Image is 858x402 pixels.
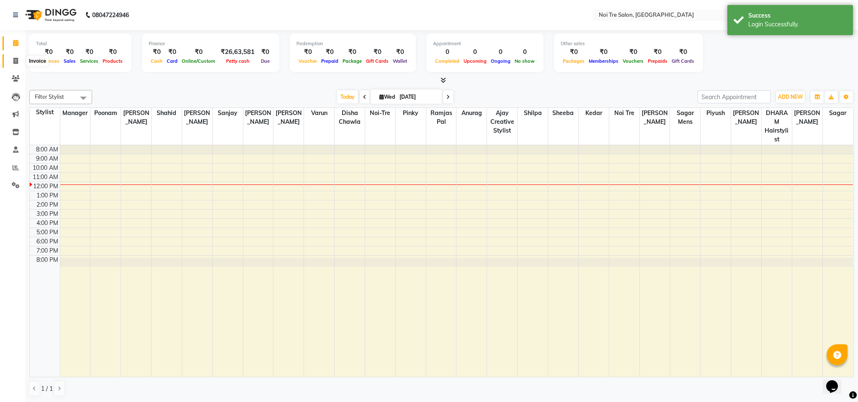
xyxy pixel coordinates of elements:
div: Stylist [30,108,60,117]
span: Ongoing [489,58,513,64]
div: 0 [513,47,537,57]
span: [PERSON_NAME] [792,108,822,127]
span: Prepaid [319,58,340,64]
span: [PERSON_NAME] [640,108,670,127]
div: 3:00 PM [35,210,60,218]
b: 08047224946 [92,3,129,27]
div: ₹26,63,581 [217,47,258,57]
div: 4:00 PM [35,219,60,228]
div: Invoice [27,56,48,66]
div: 12:00 PM [31,182,60,191]
span: 1 / 1 [41,384,53,393]
div: ₹0 [319,47,340,57]
div: Appointment [433,40,537,47]
span: Gift Cards [364,58,391,64]
span: [PERSON_NAME] [243,108,273,127]
div: Redemption [296,40,409,47]
input: Search Appointment [698,90,771,103]
span: Voucher [296,58,319,64]
div: ₹0 [670,47,696,57]
span: Shahid [152,108,182,118]
span: Online/Custom [180,58,217,64]
div: Other sales [561,40,696,47]
span: Ramjas Pal [426,108,456,127]
span: Wallet [391,58,409,64]
span: Wed [377,94,397,100]
span: Noi Tre [609,108,639,118]
div: Login Successfully. [748,20,847,29]
div: ₹0 [621,47,646,57]
div: Finance [149,40,273,47]
span: Vouchers [621,58,646,64]
span: Services [78,58,100,64]
span: Sagar [823,108,853,118]
span: Kedar [579,108,609,118]
div: 9:00 AM [34,154,60,163]
div: ₹0 [391,47,409,57]
div: ₹0 [165,47,180,57]
span: DHARAM hairstylist [762,108,792,145]
span: Sales [62,58,78,64]
span: Filter Stylist [35,93,64,100]
span: Gift Cards [670,58,696,64]
span: Prepaids [646,58,670,64]
div: 0 [489,47,513,57]
span: Manager [60,108,90,118]
span: Petty cash [224,58,252,64]
span: Packages [561,58,587,64]
div: ₹0 [561,47,587,57]
span: Package [340,58,364,64]
div: ₹0 [78,47,100,57]
div: ₹0 [36,47,62,57]
div: 2:00 PM [35,200,60,209]
div: ₹0 [180,47,217,57]
span: Noi-Tre [365,108,395,118]
button: ADD NEW [776,91,805,103]
div: ₹0 [62,47,78,57]
div: ₹0 [100,47,125,57]
span: No show [513,58,537,64]
div: 0 [461,47,489,57]
span: Pinky [396,108,426,118]
span: [PERSON_NAME] [273,108,304,127]
div: 10:00 AM [31,164,60,172]
span: Shilpa [518,108,548,118]
span: Sanjay [213,108,243,118]
div: 8:00 PM [35,256,60,264]
span: piyush [701,108,731,118]
div: 7:00 PM [35,246,60,255]
span: Poonam [90,108,121,118]
span: Upcoming [461,58,489,64]
span: Today [337,90,358,103]
div: 11:00 AM [31,173,60,182]
span: Varun [304,108,334,118]
span: Products [100,58,125,64]
span: Disha Chawla [335,108,365,127]
span: ADD NEW [778,94,803,100]
div: 1:00 PM [35,191,60,200]
div: ₹0 [587,47,621,57]
span: Cash [149,58,165,64]
span: Sagar Mens [670,108,700,127]
span: [PERSON_NAME] [121,108,151,127]
div: ₹0 [646,47,670,57]
div: ₹0 [149,47,165,57]
div: 5:00 PM [35,228,60,237]
span: Completed [433,58,461,64]
span: Anurag [456,108,487,118]
div: 0 [433,47,461,57]
span: Ajay Creative Stylist [487,108,517,136]
span: Memberships [587,58,621,64]
span: Sheeba [548,108,578,118]
input: 2025-09-03 [397,91,439,103]
iframe: chat widget [823,369,850,394]
div: 6:00 PM [35,237,60,246]
div: Total [36,40,125,47]
span: [PERSON_NAME] [731,108,761,127]
div: ₹0 [296,47,319,57]
img: logo [21,3,79,27]
div: Success [748,11,847,20]
span: Card [165,58,180,64]
div: 8:00 AM [34,145,60,154]
div: ₹0 [364,47,391,57]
